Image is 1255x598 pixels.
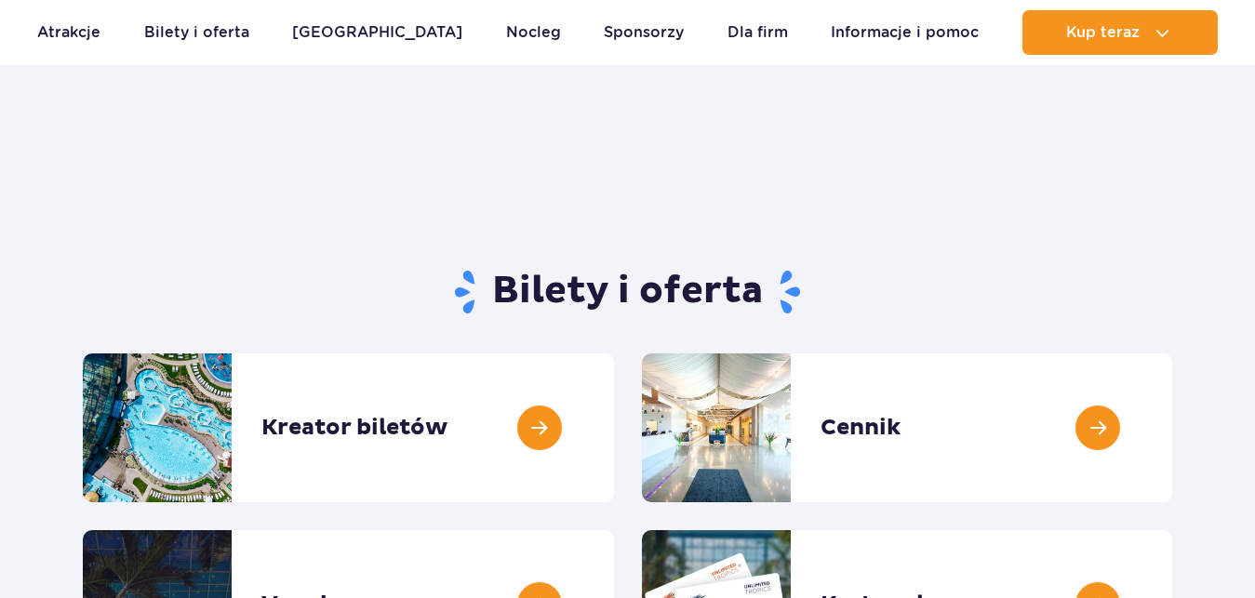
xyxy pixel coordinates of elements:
[1066,24,1140,41] span: Kup teraz
[728,10,788,55] a: Dla firm
[831,10,979,55] a: Informacje i pomoc
[83,268,1172,316] h1: Bilety i oferta
[292,10,462,55] a: [GEOGRAPHIC_DATA]
[144,10,249,55] a: Bilety i oferta
[37,10,100,55] a: Atrakcje
[604,10,684,55] a: Sponsorzy
[1022,10,1218,55] button: Kup teraz
[506,10,561,55] a: Nocleg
